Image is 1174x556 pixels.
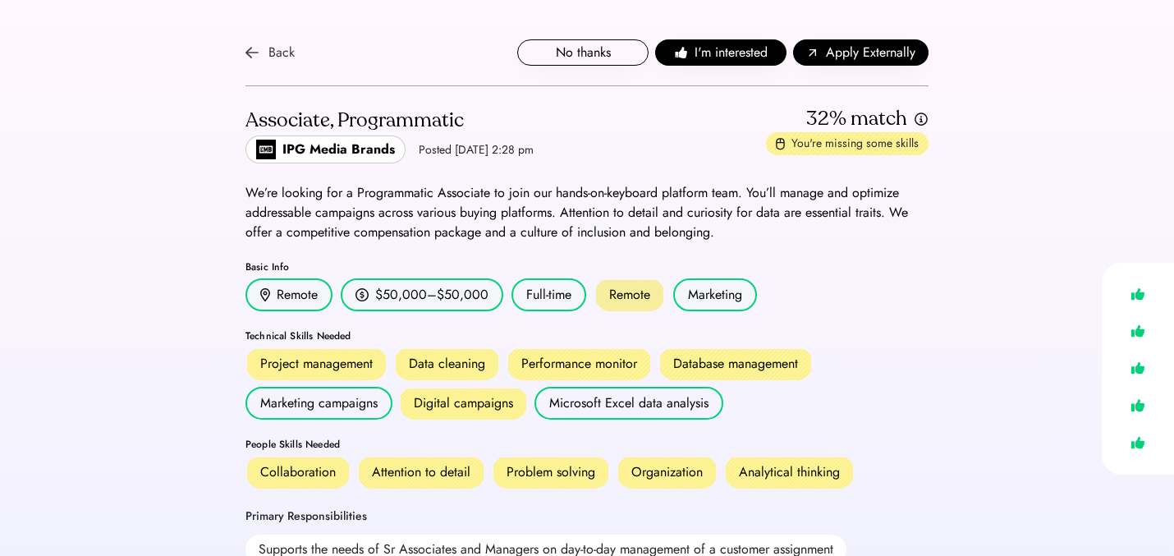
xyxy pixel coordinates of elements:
[409,354,485,374] div: Data cleaning
[245,439,929,449] div: People Skills Needed
[793,39,929,66] button: Apply Externally
[1126,319,1149,343] img: like.svg
[594,278,665,311] div: Remote
[1126,393,1149,417] img: like.svg
[245,508,367,525] div: Primary Responsibilities
[631,462,703,482] div: Organization
[511,278,586,311] div: Full-time
[260,462,336,482] div: Collaboration
[826,43,915,62] span: Apply Externally
[277,285,318,305] div: Remote
[282,140,395,159] div: IPG Media Brands
[549,393,709,413] div: Microsoft Excel data analysis
[507,462,595,482] div: Problem solving
[1126,283,1149,306] img: like.svg
[806,106,907,132] div: 32% match
[372,462,470,482] div: Attention to detail
[673,354,798,374] div: Database management
[245,108,534,134] div: Associate, Programmatic
[914,112,929,127] img: info.svg
[655,39,786,66] button: I'm interested
[245,46,259,59] img: arrow-back.svg
[521,354,637,374] div: Performance monitor
[695,43,768,62] span: I'm interested
[268,43,295,62] div: Back
[776,137,785,150] img: missing-skills.svg
[256,140,276,159] img: ipgmediabrands_logo.jpeg
[260,393,378,413] div: Marketing campaigns
[739,462,840,482] div: Analytical thinking
[375,285,488,305] div: $50,000–$50,000
[355,287,369,302] img: money.svg
[673,278,757,311] div: Marketing
[517,39,649,66] button: No thanks
[791,136,919,152] div: You're missing some skills
[414,393,513,413] div: Digital campaigns
[245,262,929,272] div: Basic Info
[419,142,534,159] div: Posted [DATE] 2:28 pm
[1126,356,1149,380] img: like.svg
[1126,431,1149,455] img: like.svg
[245,331,929,341] div: Technical Skills Needed
[245,183,929,242] div: We’re looking for a Programmatic Associate to join our hands-on-keyboard platform team. You’ll ma...
[260,354,373,374] div: Project management
[260,288,270,302] img: location.svg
